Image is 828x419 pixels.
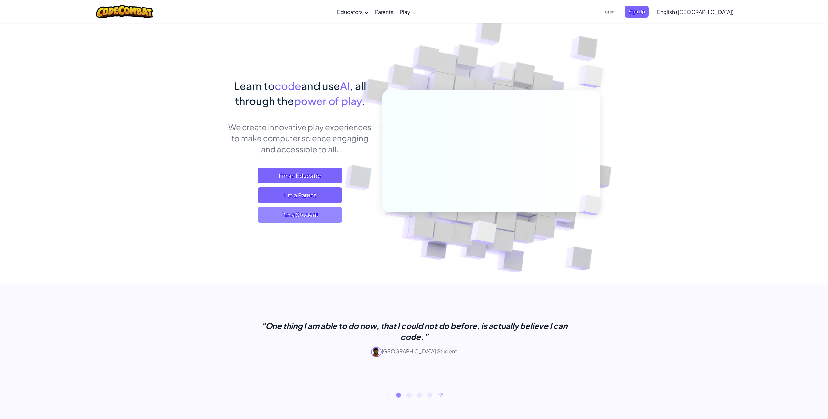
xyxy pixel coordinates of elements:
img: Overlap cubes [454,207,512,261]
img: avatar [371,347,382,357]
button: 2 [406,393,412,398]
button: Sign Up [625,6,649,18]
img: CodeCombat logo [96,5,153,18]
a: English ([GEOGRAPHIC_DATA]) [654,3,737,21]
span: power of play [294,94,362,107]
button: I'm a Student [258,207,342,223]
a: Parents [372,3,397,21]
a: I'm a Parent [258,187,342,203]
img: Overlap cubes [480,49,527,97]
span: Play [400,8,410,15]
img: Overlap cubes [565,49,622,104]
img: Overlap cubes [568,181,617,229]
span: Learn to [234,79,275,92]
span: code [275,79,301,92]
p: We create innovative play experiences to make computer science engaging and accessible to all. [228,121,372,155]
span: and use [301,79,340,92]
p: [GEOGRAPHIC_DATA] Student [251,347,577,357]
button: 4 [427,393,432,398]
a: Play [397,3,419,21]
a: I'm an Educator [258,168,342,183]
span: AI [340,79,350,92]
button: Login [599,6,618,18]
button: 1 [396,393,401,398]
button: 3 [417,393,422,398]
span: . [362,94,365,107]
a: Educators [334,3,372,21]
p: “One thing I am able to do now, that I could not do before, is actually believe I can code.” [251,320,577,342]
span: Educators [337,8,363,15]
span: English ([GEOGRAPHIC_DATA]) [657,8,734,15]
